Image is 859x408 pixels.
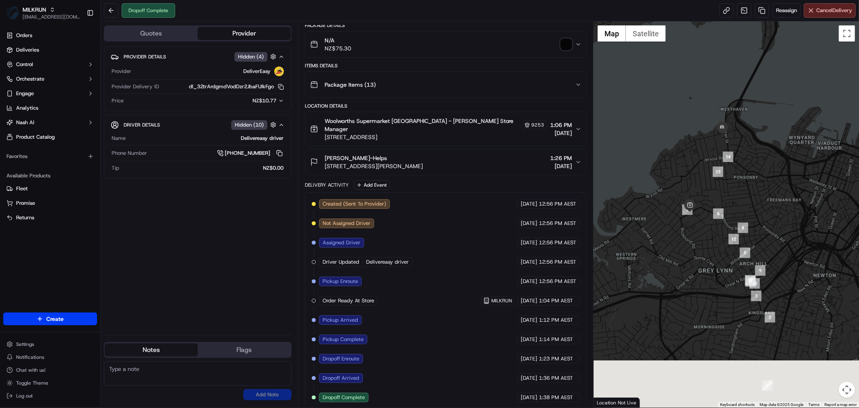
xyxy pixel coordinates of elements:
[305,182,349,188] div: Delivery Activity
[3,182,97,195] button: Fleet
[16,185,28,192] span: Fleet
[225,150,271,157] span: [PHONE_NUMBER]
[3,102,97,114] a: Analytics
[550,121,572,129] span: 1:06 PM
[16,380,48,386] span: Toggle Theme
[105,27,198,40] button: Quotes
[16,119,34,126] span: Nash AI
[16,133,55,141] span: Product Catalog
[720,402,755,408] button: Keyboard shortcuts
[596,397,622,408] img: Google
[521,239,537,246] span: [DATE]
[23,6,46,14] button: MILKRUN
[762,380,773,391] div: 1
[16,341,34,348] span: Settings
[539,278,576,285] span: 12:56 PM AEST
[808,402,820,407] a: Terms (opens in new tab)
[16,367,46,373] span: Chat with us!
[16,393,33,399] span: Log out
[6,185,94,192] a: Fleet
[539,220,576,227] span: 12:56 PM AEST
[521,278,537,285] span: [DATE]
[112,164,119,172] span: Tip
[804,3,856,18] button: CancelDelivery
[3,87,97,100] button: Engage
[16,200,35,207] span: Promise
[3,150,97,163] div: Favorites
[6,214,94,221] a: Returns
[539,355,573,362] span: 1:23 PM AEST
[305,31,586,57] button: N/ANZ$75.30photo_proof_of_delivery image
[3,377,97,389] button: Toggle Theme
[6,6,19,19] img: MILKRUN
[598,25,626,42] button: Show street map
[561,39,572,50] button: photo_proof_of_delivery image
[539,239,576,246] span: 12:56 PM AEST
[325,117,520,133] span: Woolworths Supermarket [GEOGRAPHIC_DATA] - [PERSON_NAME] Store Manager
[3,44,97,56] a: Deliveries
[112,135,126,142] span: Name
[323,316,358,324] span: Pickup Arrived
[839,382,855,398] button: Map camera controls
[539,375,573,382] span: 1:36 PM AEST
[238,53,264,60] span: Hidden ( 4 )
[354,180,389,190] button: Add Event
[521,258,537,266] span: [DATE]
[305,112,586,146] button: Woolworths Supermarket [GEOGRAPHIC_DATA] - [PERSON_NAME] Store Manager9253[STREET_ADDRESS]1:06 PM...
[124,54,166,60] span: Provider Details
[521,375,537,382] span: [DATE]
[738,223,748,233] div: 8
[112,97,124,104] span: Price
[594,398,640,408] div: Location Not Live
[46,315,64,323] span: Create
[325,133,547,141] span: [STREET_ADDRESS]
[16,61,33,68] span: Control
[234,52,278,62] button: Hidden (4)
[6,200,94,207] a: Promise
[111,118,285,131] button: Driver DetailsHidden (10)
[16,32,32,39] span: Orders
[198,27,291,40] button: Provider
[751,291,762,301] div: 3
[129,135,284,142] div: Delivereasy driver
[213,97,284,104] button: NZ$10.77
[521,220,537,227] span: [DATE]
[16,90,34,97] span: Engage
[305,149,586,175] button: [PERSON_NAME]-Helps[STREET_ADDRESS][PERSON_NAME]1:26 PM[DATE]
[539,258,576,266] span: 12:56 PM AEST
[3,197,97,210] button: Promise
[521,316,537,324] span: [DATE]
[521,200,537,208] span: [DATE]
[253,97,277,104] span: NZ$10.77
[323,355,359,362] span: Dropoff Enroute
[16,214,34,221] span: Returns
[366,258,409,266] span: Delivereasy driver
[713,208,724,219] div: 6
[111,50,285,63] button: Provider DetailsHidden (4)
[531,122,544,128] span: 9253
[3,58,97,71] button: Control
[3,339,97,350] button: Settings
[325,154,387,162] span: [PERSON_NAME]-Helps
[521,297,537,304] span: [DATE]
[23,14,80,20] button: [EMAIL_ADDRESS][DOMAIN_NAME]
[16,75,44,83] span: Orchestrate
[323,258,359,266] span: Driver Updated
[323,220,371,227] span: Not Assigned Driver
[772,3,801,18] button: Reassign
[112,68,131,75] span: Provider
[16,104,38,112] span: Analytics
[521,355,537,362] span: [DATE]
[325,81,376,89] span: Package Items ( 13 )
[325,44,351,52] span: NZ$75.30
[839,25,855,42] button: Toggle fullscreen view
[3,364,97,376] button: Chat with us!
[112,83,159,90] span: Provider Delivery ID
[729,234,739,244] div: 12
[3,312,97,325] button: Create
[539,297,573,304] span: 1:04 PM AEST
[521,394,537,401] span: [DATE]
[325,162,423,170] span: [STREET_ADDRESS][PERSON_NAME]
[112,150,147,157] span: Phone Number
